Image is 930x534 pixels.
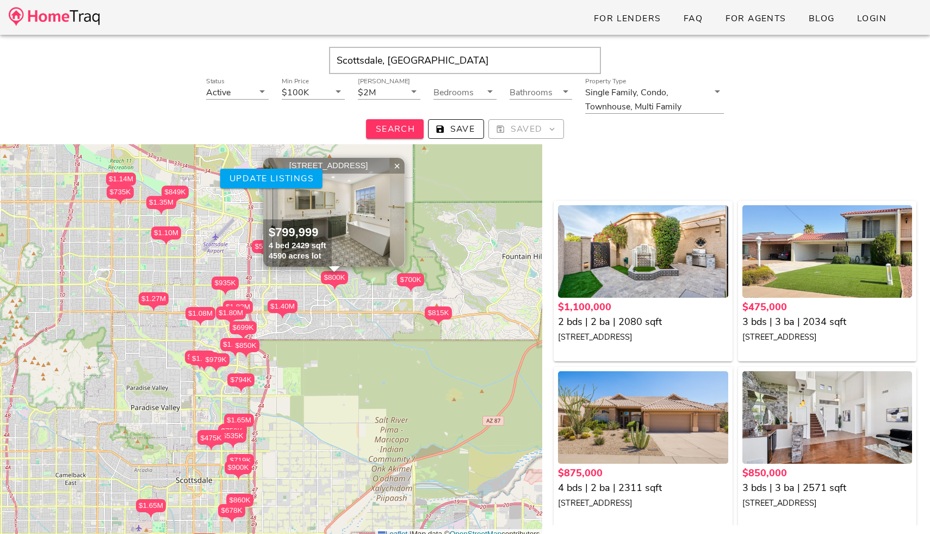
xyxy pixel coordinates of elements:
img: triPin.png [114,199,126,205]
img: triPin.png [405,286,416,292]
button: Save [428,119,484,139]
a: FAQ [674,9,712,28]
small: [STREET_ADDRESS] [558,498,633,508]
div: $800K [321,271,348,290]
a: [STREET_ADDRESS] $799,999 4 bed 2429 sqft 4590 acres lot [263,158,405,267]
div: $719K [227,454,254,473]
span: Search [375,123,415,135]
input: Enter Your Address, Zipcode or City & State [329,47,601,74]
div: $1.53M [189,352,219,365]
div: 4 bds | 2 ba | 2311 sqft [558,481,728,495]
a: $1,100,000 2 bds | 2 ba | 2080 sqft [STREET_ADDRESS] [558,300,728,344]
div: $1.08M [185,307,215,326]
div: $850K [232,339,259,358]
div: $1.10M [220,338,250,357]
div: $1.14M [106,173,136,192]
div: $1.14M [106,173,136,186]
div: $875,000 [558,466,728,481]
img: triPin.png [148,305,159,311]
span: Saved [498,123,554,135]
div: [PERSON_NAME]$2M [358,85,420,99]
a: $475,000 3 bds | 3 ba | 2034 sqft [STREET_ADDRESS] [742,300,912,344]
div: $735K [107,186,134,205]
div: $1.27M [139,292,169,311]
div: $1.65M [136,499,166,518]
img: triPin.png [237,334,249,340]
img: triPin.png [210,366,221,372]
div: Active [206,88,231,97]
div: $849K [162,186,189,205]
div: 3 bds | 3 ba | 2034 sqft [742,315,912,329]
div: $1.50M [185,351,215,364]
div: $575K [252,240,279,259]
div: $480K [197,430,225,449]
img: triPin.png [227,443,238,449]
div: $480K [197,430,225,443]
div: Bedrooms [433,85,496,99]
div: $100K [282,88,309,97]
img: triPin.png [240,352,251,358]
div: $800K [321,271,348,284]
div: $1.53M [189,352,219,371]
div: $750K [218,425,245,444]
div: $575K [252,240,279,253]
small: [STREET_ADDRESS] [742,332,817,342]
div: $1.35M [146,196,176,209]
div: $794K [227,373,255,392]
div: $475K [197,432,225,451]
img: triPin.png [234,507,245,513]
div: $1.10M [151,226,181,240]
div: 3 bds | 3 ba | 2571 sqft [742,481,912,495]
div: $750K [218,425,245,438]
div: $475,000 [742,300,912,315]
img: triPin.png [156,209,167,215]
div: 4 bed 2429 sqft [269,241,326,251]
div: $735K [107,186,134,199]
div: $1.65M [224,414,254,433]
img: triPin.png [205,445,216,451]
div: $745K [220,423,247,443]
img: triPin.png [195,320,206,326]
div: $815K [425,306,452,326]
div: $1.82M [223,300,253,314]
div: $979K [202,353,230,372]
img: triPin.png [145,512,157,518]
div: $1.65M [136,499,166,512]
div: $1,100,000 [558,300,728,315]
div: $700K [397,273,424,292]
img: triPin.png [259,253,271,259]
button: Update listings [220,169,322,188]
label: Property Type [585,77,626,85]
div: Condo, [641,88,668,97]
img: triPin.png [232,474,244,480]
div: $979K [202,353,230,366]
img: triPin.png [225,320,237,326]
div: $699K [230,321,257,340]
a: Login [848,9,895,28]
img: desktop-logo.34a1112.png [9,7,100,26]
img: triPin.png [199,365,210,371]
small: [STREET_ADDRESS] [558,332,633,342]
div: $935K [212,277,239,290]
div: [STREET_ADDRESS] [266,161,402,171]
img: 1.jpg [263,158,405,267]
img: triPin.png [219,290,231,296]
div: $1.40M [268,300,297,319]
div: $860K [226,494,253,507]
div: Single Family, [585,88,638,97]
div: $678K [218,504,245,523]
div: $895K [288,248,315,267]
a: For Agents [716,9,795,28]
div: Multi Family [635,102,681,112]
iframe: Chat Widget [876,482,930,534]
div: StatusActive [206,85,269,99]
div: $1.10M [151,226,181,245]
div: $850,000 [742,466,912,481]
img: triPin.png [226,517,237,523]
img: triPin.png [235,386,246,392]
span: Update listings [228,173,313,185]
label: Min Price [282,77,309,85]
div: $1.40M [268,300,297,313]
img: triPin.png [230,351,241,357]
small: [STREET_ADDRESS] [742,498,817,508]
